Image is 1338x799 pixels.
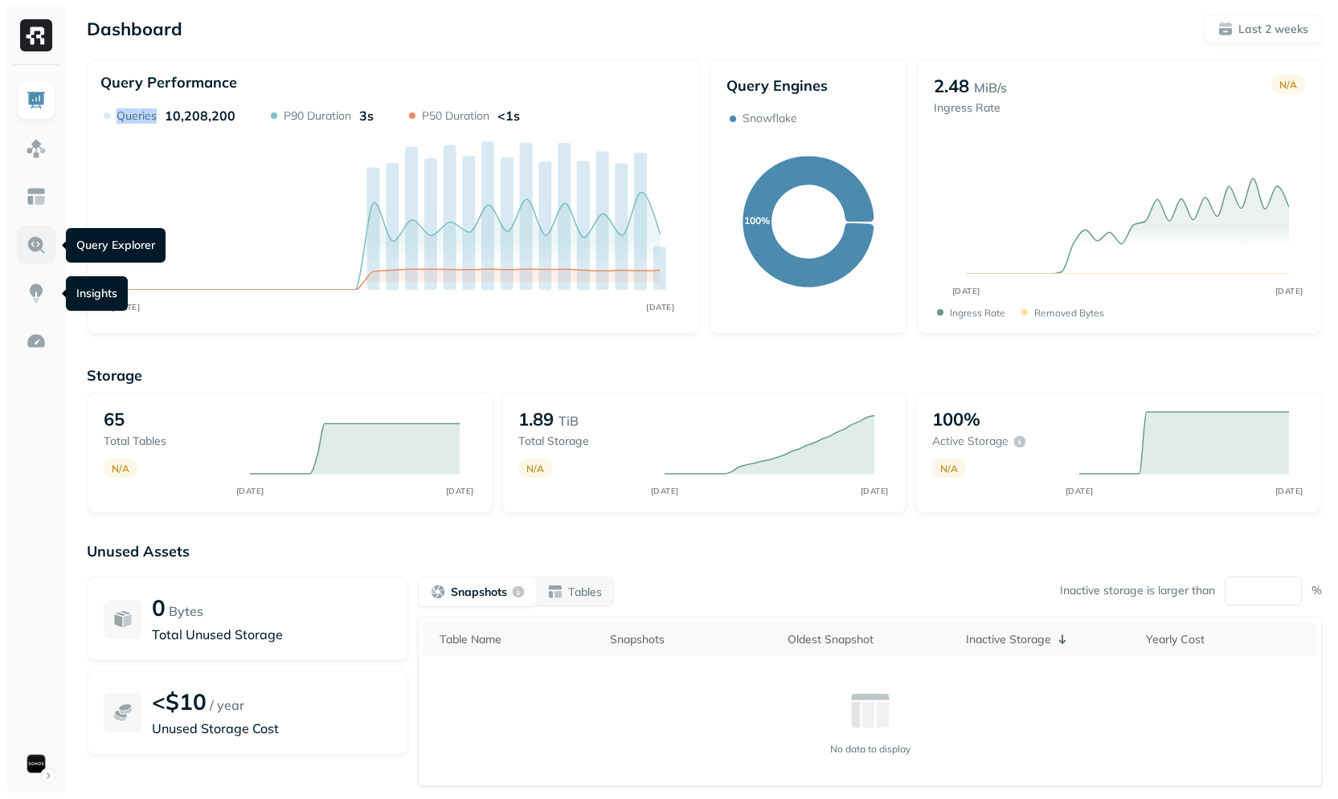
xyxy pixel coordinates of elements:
[830,743,910,755] p: No data to display
[1204,14,1322,43] button: Last 2 weeks
[1146,632,1308,647] div: Yearly Cost
[236,486,264,496] tspan: [DATE]
[165,108,235,124] p: 10,208,200
[744,214,770,226] text: 100%
[788,632,950,647] div: Oldest Snapshot
[104,408,125,430] p: 65
[66,276,128,311] div: Insights
[974,78,1007,97] p: MiB/s
[932,434,1009,449] p: Active storage
[20,19,52,51] img: Ryft
[210,695,244,715] p: / year
[152,593,166,622] p: 0
[152,687,207,715] p: <$10
[1279,79,1297,91] p: N/A
[112,463,129,475] p: N/A
[743,111,797,126] p: Snowflake
[1060,583,1215,598] p: Inactive storage is larger than
[610,632,772,647] div: Snapshots
[446,486,474,496] tspan: [DATE]
[100,73,237,92] p: Query Performance
[650,486,678,496] tspan: [DATE]
[1034,307,1104,319] p: Removed bytes
[860,486,888,496] tspan: [DATE]
[646,302,674,312] tspan: [DATE]
[284,108,351,124] p: P90 Duration
[440,632,594,647] div: Table Name
[422,108,489,124] p: P50 Duration
[26,138,47,159] img: Assets
[104,434,234,449] p: Total tables
[359,108,374,124] p: 3s
[26,283,47,304] img: Insights
[934,75,969,97] p: 2.48
[497,108,520,124] p: <1s
[932,408,980,430] p: 100%
[966,632,1051,647] p: Inactive Storage
[568,585,602,600] p: Tables
[451,585,507,600] p: Snapshots
[87,542,1322,561] p: Unused Assets
[152,625,391,644] p: Total Unused Storage
[1065,486,1093,496] tspan: [DATE]
[518,408,554,430] p: 1.89
[951,286,980,296] tspan: [DATE]
[169,601,203,621] p: Bytes
[152,719,391,738] p: Unused Storage Cost
[518,434,649,449] p: Total storage
[559,411,579,430] p: TiB
[117,108,157,124] p: Queries
[87,366,1322,385] p: Storage
[726,76,890,95] p: Query Engines
[26,90,47,111] img: Dashboard
[1275,286,1303,296] tspan: [DATE]
[87,18,182,40] p: Dashboard
[26,331,47,352] img: Optimization
[1275,486,1303,496] tspan: [DATE]
[25,752,47,775] img: Sonos
[26,186,47,207] img: Asset Explorer
[1238,22,1308,37] p: Last 2 weeks
[934,100,1007,116] p: Ingress Rate
[112,302,140,312] tspan: [DATE]
[1311,583,1322,598] p: %
[66,228,166,263] div: Query Explorer
[526,463,544,475] p: N/A
[26,234,47,255] img: Query Explorer
[940,463,958,475] p: N/A
[950,307,1005,319] p: Ingress Rate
